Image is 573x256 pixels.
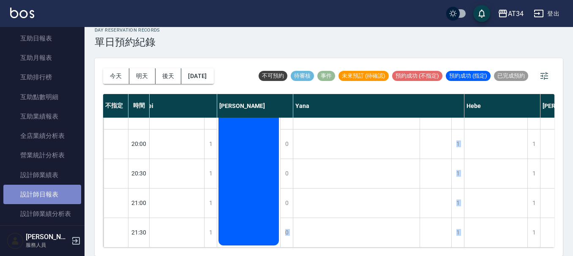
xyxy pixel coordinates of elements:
img: Logo [10,8,34,18]
div: 1 [204,129,217,159]
a: 互助月報表 [3,48,81,67]
div: 1 [527,129,540,159]
span: 預約成功 (不指定) [392,72,442,80]
div: 1 [527,189,540,218]
a: 設計師業績月報表 [3,224,81,243]
div: Hebe [464,94,540,118]
div: Yana [293,94,464,118]
a: 設計師業績表 [3,165,81,185]
h5: [PERSON_NAME] [26,233,69,241]
span: 預約成功 (指定) [446,72,491,80]
div: 0 [280,129,293,159]
button: 後天 [156,68,182,84]
div: 1 [527,218,540,247]
span: 待審核 [291,72,314,80]
span: 事件 [317,72,335,80]
div: 20:30 [128,159,150,188]
div: 0 [280,218,293,247]
a: 全店業績分析表 [3,126,81,146]
div: 20:00 [128,129,150,159]
button: [DATE] [181,68,213,84]
div: 0 [280,159,293,188]
div: 1 [451,159,464,188]
a: 設計師業績分析表 [3,204,81,224]
div: 1 [451,189,464,218]
div: 不指定 [103,94,128,118]
a: 互助點數明細 [3,87,81,107]
div: 1 [204,159,217,188]
div: AT34 [508,8,524,19]
span: 已完成預約 [494,72,528,80]
img: Person [7,232,24,249]
span: 未來預訂 (待確認) [338,72,389,80]
button: 登出 [530,6,563,22]
div: 時間 [128,94,150,118]
div: 21:00 [128,188,150,218]
h2: day Reservation records [95,27,160,33]
a: 互助日報表 [3,29,81,48]
div: 21:30 [128,218,150,247]
div: 1 [451,129,464,159]
a: 營業統計分析表 [3,146,81,165]
div: 1 [527,159,540,188]
p: 服務人員 [26,241,69,249]
div: 1 [204,189,217,218]
span: 不可預約 [259,72,287,80]
button: 今天 [103,68,129,84]
div: 0 [280,189,293,218]
div: [PERSON_NAME] [217,94,293,118]
div: 1 [451,218,464,247]
h3: 單日預約紀錄 [95,36,160,48]
a: 設計師日報表 [3,185,81,204]
button: save [473,5,490,22]
a: 互助業績報表 [3,107,81,126]
div: 1 [204,218,217,247]
a: 互助排行榜 [3,67,81,87]
button: 明天 [129,68,156,84]
button: AT34 [494,5,527,22]
div: Mei [141,94,217,118]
